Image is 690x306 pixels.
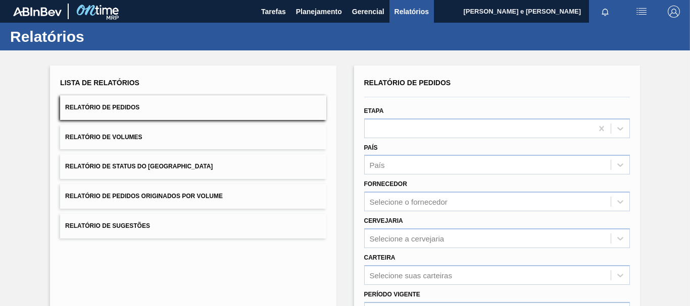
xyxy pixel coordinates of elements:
[370,234,445,242] div: Selecione a cervejaria
[296,6,342,18] span: Planejamento
[589,5,621,19] button: Notificações
[65,134,142,141] span: Relatório de Volumes
[13,7,62,16] img: TNhmsLtSVTkK8tSr43FrP2fwEKptu5GPRR3wAAAABJRU5ErkJggg==
[261,6,286,18] span: Tarefas
[10,31,189,42] h1: Relatórios
[364,291,420,298] label: Período Vigente
[370,271,452,279] div: Selecione suas carteiras
[60,214,326,238] button: Relatório de Sugestões
[60,154,326,179] button: Relatório de Status do [GEOGRAPHIC_DATA]
[60,125,326,150] button: Relatório de Volumes
[635,6,648,18] img: userActions
[364,217,403,224] label: Cervejaria
[364,254,396,261] label: Carteira
[65,222,150,229] span: Relatório de Sugestões
[60,184,326,209] button: Relatório de Pedidos Originados por Volume
[352,6,384,18] span: Gerencial
[65,163,213,170] span: Relatório de Status do [GEOGRAPHIC_DATA]
[60,95,326,120] button: Relatório de Pedidos
[364,144,378,151] label: País
[364,107,384,114] label: Etapa
[364,180,407,188] label: Fornecedor
[370,198,448,206] div: Selecione o fornecedor
[60,79,139,87] span: Lista de Relatórios
[65,193,223,200] span: Relatório de Pedidos Originados por Volume
[395,6,429,18] span: Relatórios
[65,104,139,111] span: Relatório de Pedidos
[370,161,385,169] div: País
[364,79,451,87] span: Relatório de Pedidos
[668,6,680,18] img: Logout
